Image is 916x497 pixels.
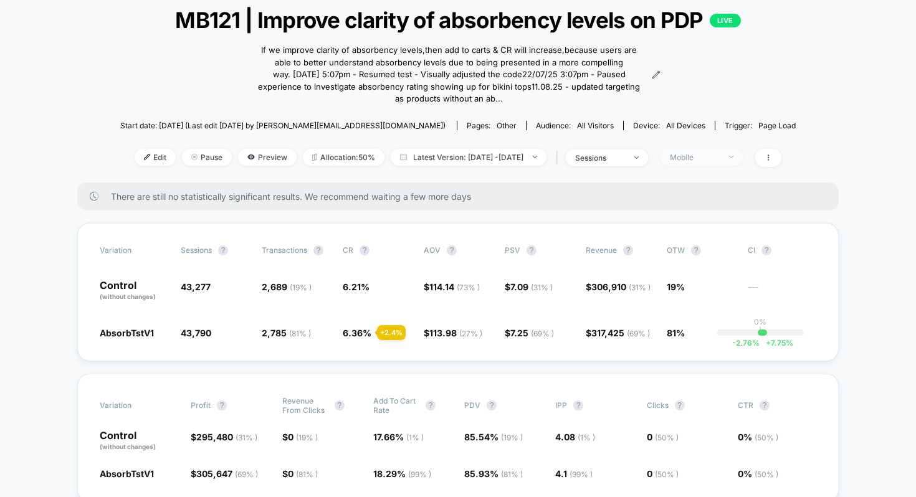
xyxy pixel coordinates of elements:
span: (without changes) [100,293,156,300]
p: LIVE [710,14,741,27]
span: $ [282,432,318,442]
span: 0 % [738,432,778,442]
span: Variation [100,245,168,255]
span: PSV [505,245,520,255]
span: Clicks [647,400,669,410]
p: 0% [754,317,766,326]
span: other [497,121,517,130]
span: $ [586,282,651,292]
span: Revenue [586,245,617,255]
span: 85.93 % [464,468,523,479]
span: ( 1 % ) [406,433,424,442]
span: 18.29 % [373,468,431,479]
span: $ [191,432,257,442]
button: ? [487,400,497,410]
span: AOV [424,245,441,255]
span: ( 50 % ) [755,470,778,479]
span: $ [586,328,650,338]
div: Audience: [536,121,614,130]
span: 0 [288,468,318,479]
span: 113.98 [429,328,482,338]
span: ( 81 % ) [501,470,523,479]
span: ( 27 % ) [459,329,482,338]
span: 81% [667,328,685,338]
span: CR [343,245,353,255]
span: 19% [667,282,685,292]
span: Sessions [181,245,212,255]
p: | [759,326,761,336]
span: (without changes) [100,443,156,450]
span: $ [191,468,258,479]
button: ? [426,400,436,410]
span: Page Load [758,121,796,130]
span: 43,277 [181,282,211,292]
button: ? [760,400,770,410]
button: ? [313,245,323,255]
p: Control [100,430,178,452]
span: ( 69 % ) [531,329,554,338]
span: ( 31 % ) [531,283,553,292]
button: ? [447,245,457,255]
p: Control [100,280,168,301]
span: 295,480 [196,432,257,442]
span: 7.75 % [760,338,793,348]
span: + [766,338,771,348]
button: ? [335,400,345,410]
span: ( 19 % ) [501,433,523,442]
span: 0 [647,432,679,442]
span: $ [282,468,318,479]
img: end [533,156,537,158]
span: Add To Cart Rate [373,396,419,415]
img: edit [144,154,150,160]
span: ( 69 % ) [235,470,258,479]
button: ? [691,245,701,255]
span: MB121 | Improve clarity of absorbency levels on PDP [154,7,761,33]
span: ( 81 % ) [296,470,318,479]
button: ? [675,400,685,410]
span: 317,425 [591,328,650,338]
span: 114.14 [429,282,480,292]
span: $ [505,282,553,292]
span: AbsorbTstV1 [100,328,154,338]
span: 4.08 [555,432,595,442]
span: ( 50 % ) [755,433,778,442]
span: ( 31 % ) [236,433,257,442]
span: ( 99 % ) [408,470,431,479]
span: $ [505,328,554,338]
span: All Visitors [577,121,614,130]
span: 0 [288,432,318,442]
button: ? [217,400,227,410]
span: | [553,149,566,167]
span: 305,647 [196,468,258,479]
span: Transactions [262,245,307,255]
span: ( 99 % ) [570,470,593,479]
span: PDV [464,400,480,410]
button: ? [623,245,633,255]
span: CTR [738,400,753,410]
span: Edit [135,149,176,166]
span: ( 50 % ) [655,470,679,479]
span: ( 1 % ) [578,433,595,442]
span: ( 81 % ) [289,329,311,338]
span: 4.1 [555,468,593,479]
span: If we improve clarity of absorbency levels,then add to carts & CR will increase,because users are... [255,44,642,105]
span: --- [748,283,816,301]
button: ? [360,245,370,255]
span: 17.66 % [373,432,424,442]
button: ? [527,245,537,255]
span: -2.76 % [732,338,760,348]
img: end [634,156,639,159]
span: ( 50 % ) [655,433,679,442]
span: 6.21 % [343,282,370,292]
span: There are still no statistically significant results. We recommend waiting a few more days [111,191,814,202]
div: Mobile [670,153,720,162]
span: $ [424,328,482,338]
span: 306,910 [591,282,651,292]
button: ? [761,245,771,255]
span: ( 69 % ) [627,329,650,338]
span: Allocation: 50% [303,149,384,166]
img: calendar [400,154,407,160]
button: ? [218,245,228,255]
span: Revenue From Clicks [282,396,328,415]
span: Variation [100,396,168,415]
